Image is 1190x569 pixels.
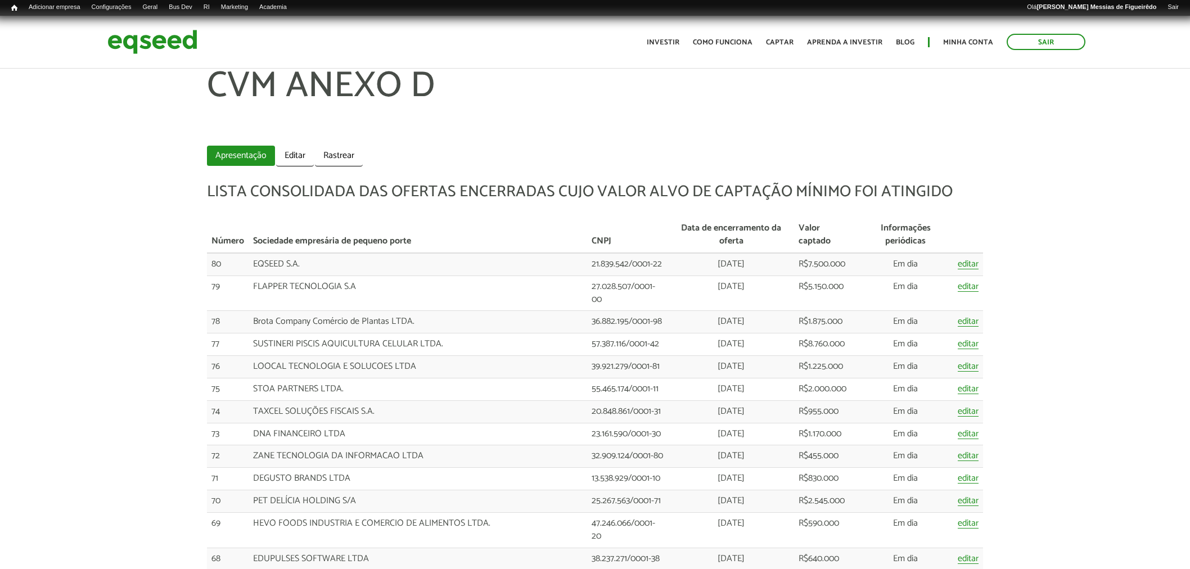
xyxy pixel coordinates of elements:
span: [DATE] [718,448,745,463]
span: [DATE] [718,493,745,508]
a: Aprenda a investir [807,39,882,46]
a: Início [6,3,23,13]
td: 76 [207,356,249,378]
a: Sair [1007,34,1085,50]
td: 80 [207,253,249,276]
td: 77 [207,333,249,356]
td: R$2.000.000 [794,378,858,400]
a: Sair [1162,3,1184,12]
span: [DATE] [718,381,745,396]
a: editar [958,554,979,564]
td: Em dia [858,400,953,423]
td: R$8.760.000 [794,333,858,356]
a: Geral [137,3,163,12]
td: 47.246.066/0001-20 [587,513,669,548]
a: Investir [647,39,679,46]
td: Em dia [858,333,953,356]
a: Marketing [215,3,254,12]
td: STOA PARTNERS LTDA. [249,378,587,400]
td: 79 [207,276,249,311]
td: R$1.875.000 [794,311,858,333]
th: Sociedade empresária de pequeno porte [249,218,587,253]
a: Apresentação [207,146,275,166]
a: editar [958,430,979,439]
td: SUSTINERI PISCIS AQUICULTURA CELULAR LTDA. [249,333,587,356]
td: 23.161.590/0001-30 [587,423,669,445]
a: Rastrear [315,146,363,166]
td: Em dia [858,253,953,276]
strong: [PERSON_NAME] Messias de Figueirêdo [1036,3,1156,10]
h5: LISTA CONSOLIDADA DAS OFERTAS ENCERRADAS CUJO VALOR ALVO DE CAPTAÇÃO MÍNIMO FOI ATINGIDO [207,183,984,201]
td: PET DELÍCIA HOLDING S/A [249,490,587,513]
a: editar [958,362,979,372]
a: editar [958,385,979,394]
td: R$830.000 [794,468,858,490]
a: Captar [766,39,794,46]
td: 71 [207,468,249,490]
a: Academia [254,3,292,12]
a: editar [958,317,979,327]
td: 57.387.116/0001-42 [587,333,669,356]
td: HEVO FOODS INDUSTRIA E COMERCIO DE ALIMENTOS LTDA. [249,513,587,548]
span: Início [11,4,17,12]
a: Como funciona [693,39,752,46]
td: 20.848.861/0001-31 [587,400,669,423]
td: 25.267.563/0001-71 [587,490,669,513]
th: Data de encerramento da oferta [668,218,794,253]
a: Configurações [86,3,137,12]
a: editar [958,407,979,417]
td: DEGUSTO BRANDS LTDA [249,468,587,490]
td: 69 [207,513,249,548]
td: 70 [207,490,249,513]
td: ZANE TECNOLOGIA DA INFORMACAO LTDA [249,445,587,468]
th: Informações periódicas [858,218,953,253]
td: 27.028.507/0001-00 [587,276,669,311]
td: R$7.500.000 [794,253,858,276]
span: [DATE] [718,404,745,419]
td: LOOCAL TECNOLOGIA E SOLUCOES LTDA [249,356,587,378]
a: Olá[PERSON_NAME] Messias de Figueirêdo [1021,3,1162,12]
a: editar [958,340,979,349]
td: 74 [207,400,249,423]
td: R$590.000 [794,513,858,548]
th: Valor captado [794,218,858,253]
a: editar [958,260,979,269]
a: Editar [276,146,314,166]
td: R$455.000 [794,445,858,468]
a: editar [958,474,979,484]
td: 72 [207,445,249,468]
span: [DATE] [718,426,745,441]
td: 78 [207,311,249,333]
img: EqSeed [107,27,197,57]
span: [DATE] [718,471,745,486]
td: 39.921.279/0001-81 [587,356,669,378]
span: [DATE] [718,551,745,566]
td: Em dia [858,468,953,490]
a: editar [958,519,979,529]
td: 13.538.929/0001-10 [587,468,669,490]
td: DNA FINANCEIRO LTDA [249,423,587,445]
a: editar [958,451,979,461]
a: RI [198,3,215,12]
td: R$955.000 [794,400,858,423]
a: Adicionar empresa [23,3,86,12]
a: Minha conta [943,39,993,46]
td: Em dia [858,513,953,548]
td: R$1.225.000 [794,356,858,378]
td: Em dia [858,490,953,513]
td: Em dia [858,378,953,400]
td: 73 [207,423,249,445]
td: Em dia [858,356,953,378]
td: Em dia [858,445,953,468]
td: R$5.150.000 [794,276,858,311]
h1: CVM ANEXO D [207,67,984,140]
th: Número [207,218,249,253]
span: [DATE] [718,279,745,294]
span: [DATE] [718,516,745,531]
span: [DATE] [718,256,745,272]
span: [DATE] [718,359,745,374]
td: Em dia [858,311,953,333]
td: FLAPPER TECNOLOGIA S.A [249,276,587,311]
td: 75 [207,378,249,400]
td: Em dia [858,276,953,311]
